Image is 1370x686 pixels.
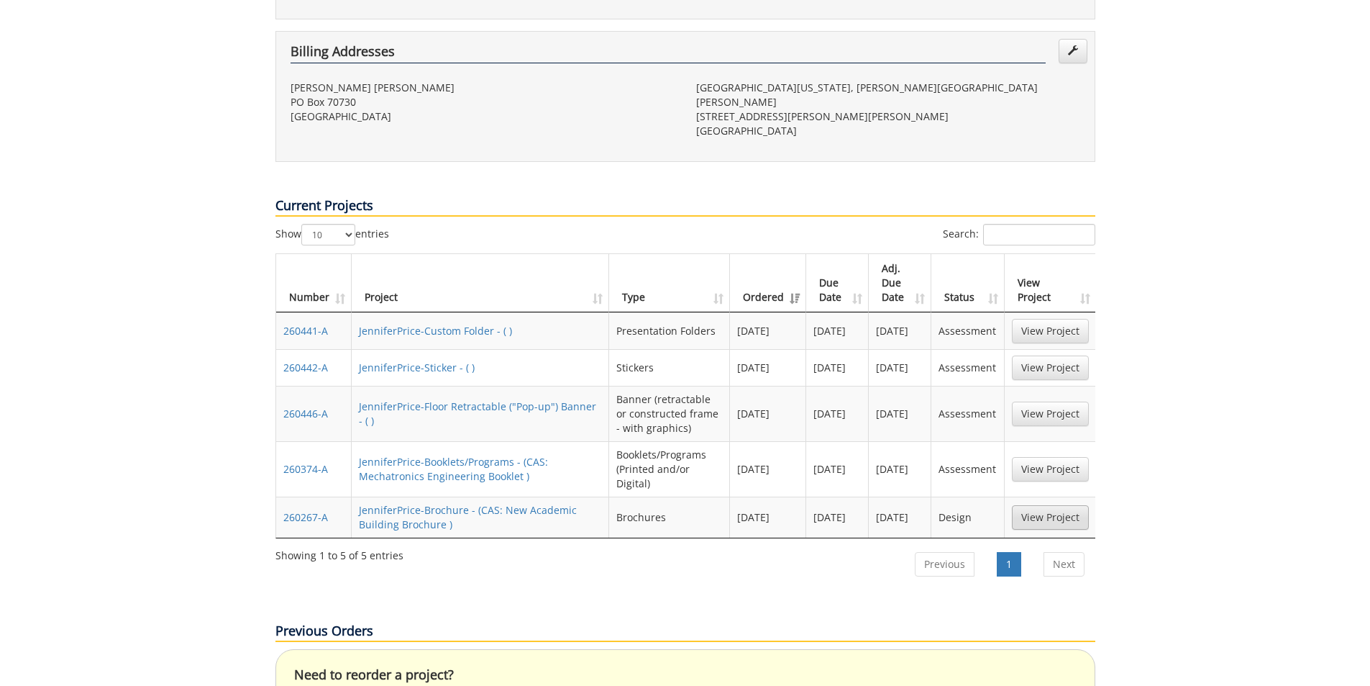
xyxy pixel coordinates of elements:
p: PO Box 70730 [291,95,675,109]
td: Presentation Folders [609,312,730,349]
label: Search: [943,224,1095,245]
a: 260446-A [283,407,328,420]
th: Status: activate to sort column ascending [931,254,1004,312]
td: Assessment [931,386,1004,441]
td: Stickers [609,349,730,386]
th: View Project: activate to sort column ascending [1005,254,1096,312]
a: View Project [1012,402,1089,426]
a: 260442-A [283,361,328,374]
td: [DATE] [730,349,806,386]
td: [DATE] [730,386,806,441]
p: [PERSON_NAME] [PERSON_NAME] [291,81,675,95]
td: Banner (retractable or constructed frame - with graphics) [609,386,730,441]
td: [DATE] [806,497,869,538]
td: Design [931,497,1004,538]
th: Project: activate to sort column ascending [352,254,609,312]
td: Brochures [609,497,730,538]
p: [GEOGRAPHIC_DATA] [291,109,675,124]
th: Number: activate to sort column ascending [276,254,352,312]
td: [DATE] [869,497,931,538]
td: [DATE] [730,312,806,349]
input: Search: [983,224,1095,245]
th: Type: activate to sort column ascending [609,254,730,312]
a: 1 [997,552,1021,577]
a: View Project [1012,505,1089,530]
th: Ordered: activate to sort column ascending [730,254,806,312]
a: JenniferPrice-Floor Retractable ("Pop-up") Banner - ( ) [359,400,596,428]
a: JenniferPrice-Sticker - ( ) [359,361,475,374]
a: JenniferPrice-Brochure - (CAS: New Academic Building Brochure ) [359,503,577,531]
td: [DATE] [869,441,931,497]
a: Next [1044,552,1084,577]
a: View Project [1012,319,1089,343]
td: [DATE] [869,312,931,349]
a: 260374-A [283,462,328,476]
p: [GEOGRAPHIC_DATA][US_STATE], [PERSON_NAME][GEOGRAPHIC_DATA][PERSON_NAME] [696,81,1080,109]
h4: Need to reorder a project? [294,668,1077,682]
a: JenniferPrice-Booklets/Programs - (CAS: Mechatronics Engineering Booklet ) [359,455,548,483]
select: Showentries [301,224,355,245]
td: [DATE] [869,349,931,386]
div: Showing 1 to 5 of 5 entries [275,543,403,563]
a: 260441-A [283,324,328,338]
p: [GEOGRAPHIC_DATA] [696,124,1080,138]
td: Assessment [931,349,1004,386]
a: View Project [1012,457,1089,482]
th: Due Date: activate to sort column ascending [806,254,869,312]
td: Assessment [931,312,1004,349]
td: [DATE] [806,386,869,441]
a: 260267-A [283,510,328,524]
a: Edit Addresses [1059,39,1087,63]
a: View Project [1012,356,1089,380]
h4: Billing Addresses [291,45,1046,63]
label: Show entries [275,224,389,245]
a: JenniferPrice-Custom Folder - ( ) [359,324,512,338]
p: Previous Orders [275,622,1095,642]
td: [DATE] [730,441,806,497]
td: [DATE] [730,497,806,538]
td: [DATE] [806,312,869,349]
th: Adj. Due Date: activate to sort column ascending [869,254,931,312]
td: [DATE] [806,441,869,497]
td: Assessment [931,441,1004,497]
p: Current Projects [275,197,1095,217]
td: Booklets/Programs (Printed and/or Digital) [609,441,730,497]
td: [DATE] [806,349,869,386]
a: Previous [915,552,974,577]
p: [STREET_ADDRESS][PERSON_NAME][PERSON_NAME] [696,109,1080,124]
td: [DATE] [869,386,931,441]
